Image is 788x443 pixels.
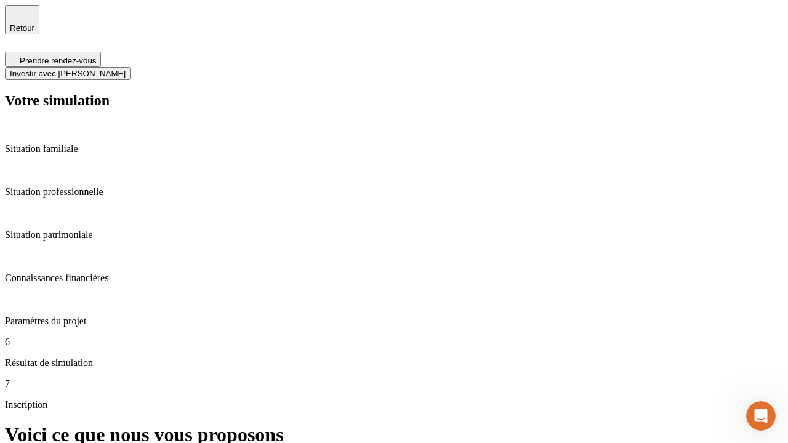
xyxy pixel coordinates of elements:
[5,92,783,109] h2: Votre simulation
[5,273,783,284] p: Connaissances financières
[746,401,776,431] iframe: Intercom live chat
[5,378,783,389] p: 7
[5,5,39,34] button: Retour
[10,23,34,33] span: Retour
[5,229,783,241] p: Situation patrimoniale
[10,69,126,78] span: Investir avec [PERSON_NAME]
[5,357,783,369] p: Résultat de simulation
[20,56,96,65] span: Prendre rendez-vous
[5,143,783,154] p: Situation familiale
[5,316,783,327] p: Paramètres du projet
[5,337,783,348] p: 6
[5,67,131,80] button: Investir avec [PERSON_NAME]
[5,186,783,198] p: Situation professionnelle
[5,399,783,410] p: Inscription
[5,52,101,67] button: Prendre rendez-vous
